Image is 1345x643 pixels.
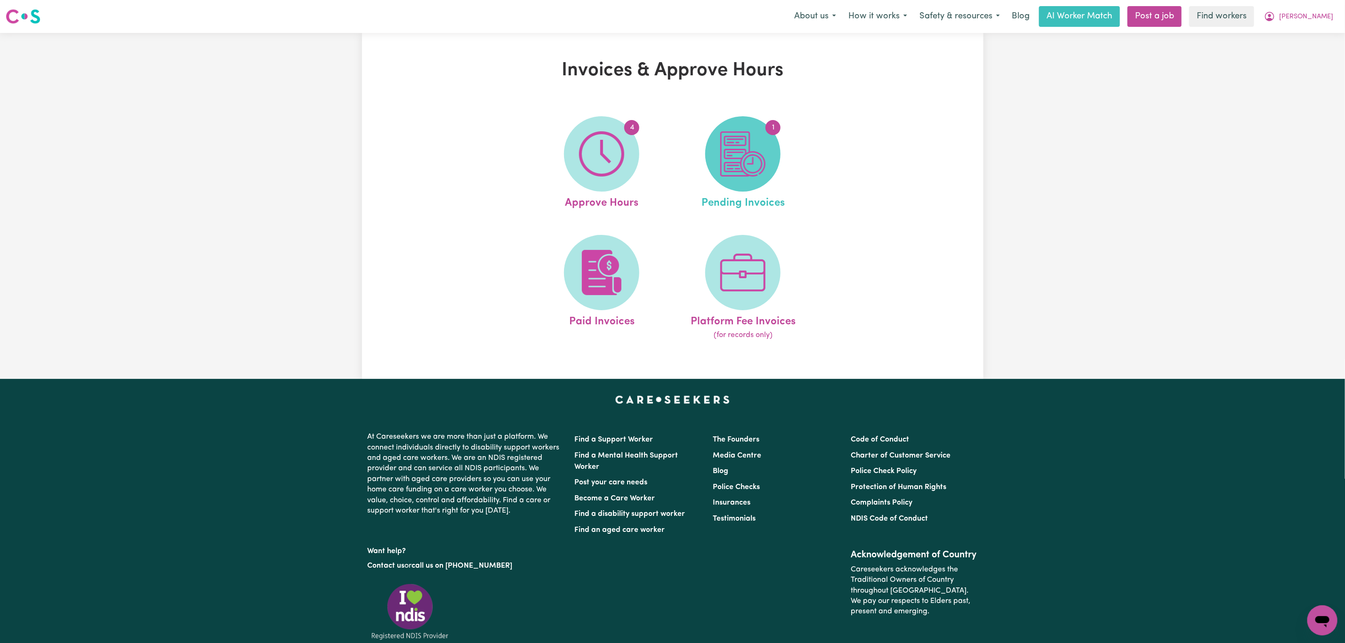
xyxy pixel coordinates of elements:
[412,562,513,570] a: call us on [PHONE_NUMBER]
[851,467,917,475] a: Police Check Policy
[575,510,685,518] a: Find a disability support worker
[534,235,669,341] a: Paid Invoices
[851,436,909,443] a: Code of Conduct
[713,467,728,475] a: Blog
[691,310,796,330] span: Platform Fee Invoices
[575,436,653,443] a: Find a Support Worker
[788,7,842,26] button: About us
[1039,6,1120,27] a: AI Worker Match
[534,116,669,211] a: Approve Hours
[851,499,912,506] a: Complaints Policy
[701,192,785,211] span: Pending Invoices
[765,120,781,135] span: 1
[1258,7,1339,26] button: My Account
[624,120,639,135] span: 4
[714,330,773,341] span: (for records only)
[575,452,678,471] a: Find a Mental Health Support Worker
[713,452,761,459] a: Media Centre
[713,436,759,443] a: The Founders
[1307,605,1337,635] iframe: Button to launch messaging window, conversation in progress
[575,526,665,534] a: Find an aged care worker
[675,116,811,211] a: Pending Invoices
[713,499,750,506] a: Insurances
[713,483,760,491] a: Police Checks
[368,542,564,556] p: Want help?
[1006,6,1035,27] a: Blog
[1189,6,1254,27] a: Find workers
[1128,6,1182,27] a: Post a job
[842,7,913,26] button: How it works
[851,515,928,522] a: NDIS Code of Conduct
[565,192,638,211] span: Approve Hours
[851,549,977,561] h2: Acknowledgement of Country
[851,452,950,459] a: Charter of Customer Service
[913,7,1006,26] button: Safety & resources
[575,495,655,502] a: Become a Care Worker
[675,235,811,341] a: Platform Fee Invoices(for records only)
[851,483,946,491] a: Protection of Human Rights
[368,562,405,570] a: Contact us
[368,557,564,575] p: or
[713,515,756,522] a: Testimonials
[851,561,977,621] p: Careseekers acknowledges the Traditional Owners of Country throughout [GEOGRAPHIC_DATA]. We pay o...
[368,582,452,641] img: Registered NDIS provider
[6,8,40,25] img: Careseekers logo
[471,59,874,82] h1: Invoices & Approve Hours
[575,479,648,486] a: Post your care needs
[368,428,564,520] p: At Careseekers we are more than just a platform. We connect individuals directly to disability su...
[6,6,40,27] a: Careseekers logo
[615,396,730,403] a: Careseekers home page
[569,310,635,330] span: Paid Invoices
[1279,12,1333,22] span: [PERSON_NAME]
